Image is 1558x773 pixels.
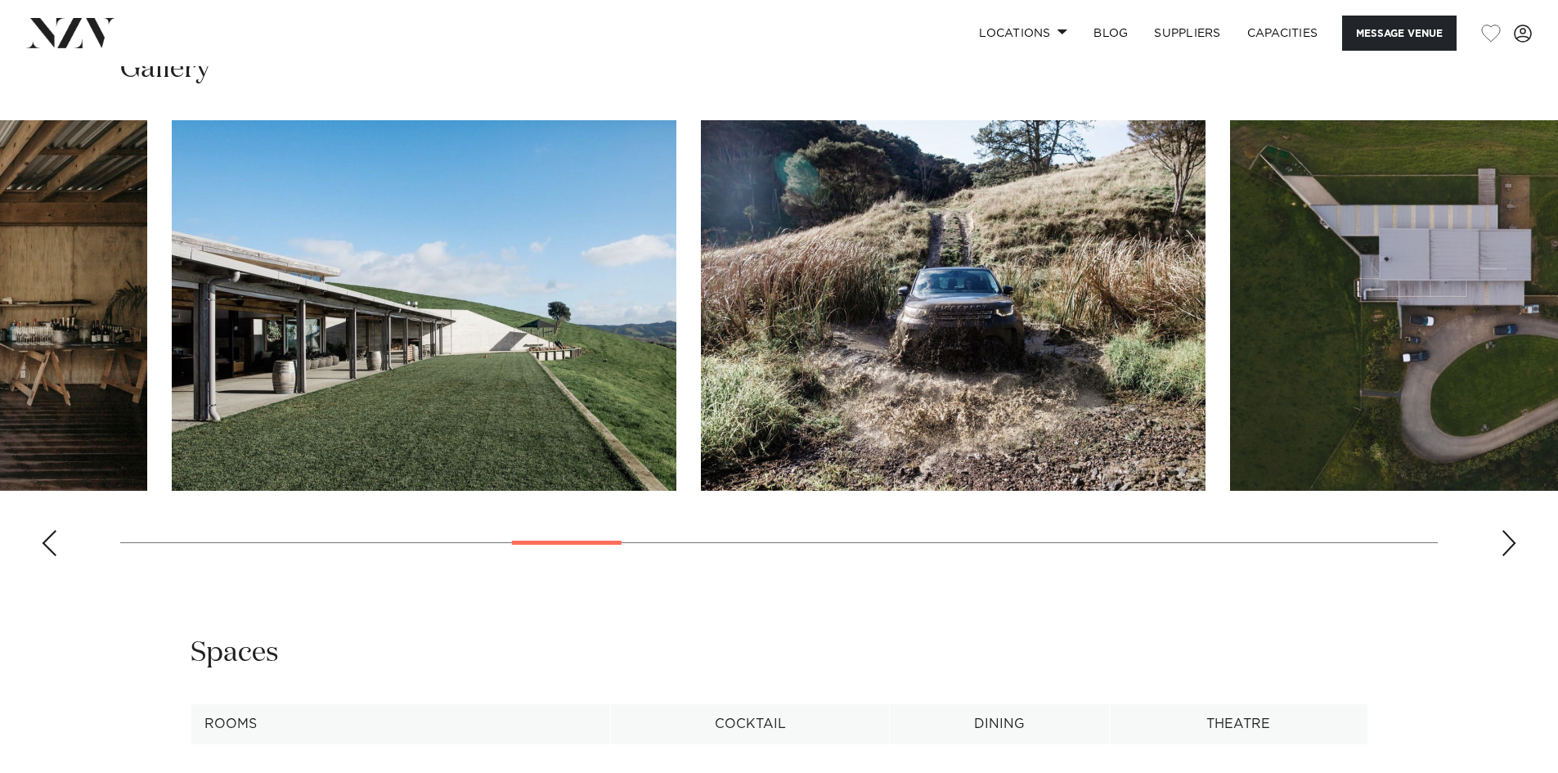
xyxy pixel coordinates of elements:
[1080,16,1141,51] a: BLOG
[701,120,1206,491] swiper-slide: 11 / 30
[120,51,210,88] h2: Gallery
[1110,704,1367,744] th: Theatre
[172,120,676,491] swiper-slide: 10 / 30
[611,704,890,744] th: Cocktail
[26,18,115,47] img: nzv-logo.png
[191,635,279,672] h2: Spaces
[889,704,1110,744] th: Dining
[966,16,1080,51] a: Locations
[1342,16,1457,51] button: Message Venue
[1234,16,1331,51] a: Capacities
[191,704,611,744] th: Rooms
[1141,16,1233,51] a: SUPPLIERS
